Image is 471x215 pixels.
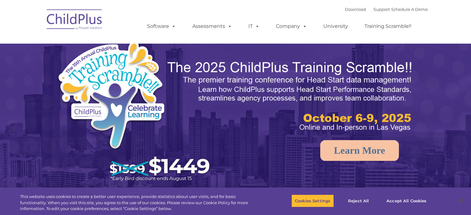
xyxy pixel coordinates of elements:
a: Software [141,20,182,32]
a: Assessments [186,20,238,32]
a: Learn More [320,140,399,161]
button: Reject All [339,194,378,207]
img: ChildPlus by Procare Solutions [44,5,106,36]
button: Cookies Settings [291,194,334,207]
a: Schedule A Demo [391,7,428,12]
font: | [345,7,428,12]
button: Close [454,194,468,208]
span: Last name [86,41,105,45]
button: Accept All Cookies [383,194,430,207]
a: Training Scramble!! [358,20,417,32]
a: Support [373,7,390,12]
span: Phone number [86,66,112,71]
a: Download [345,7,366,12]
a: Company [270,20,313,32]
a: University [317,20,354,32]
a: IT [242,20,266,32]
div: This website uses cookies to create a better user experience, provide statistics about user visit... [20,194,259,212]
